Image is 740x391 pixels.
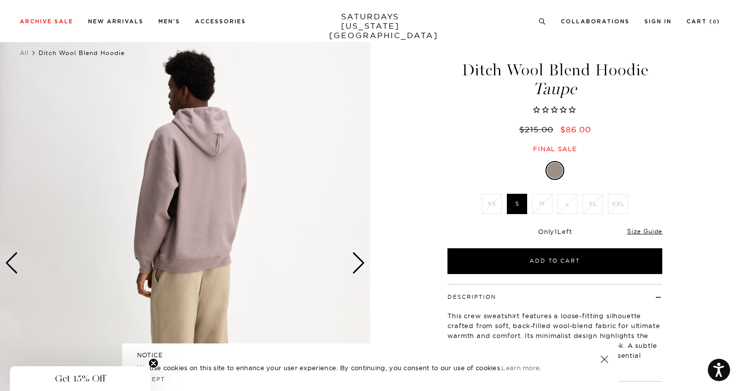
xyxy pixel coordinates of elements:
[39,49,125,56] span: Ditch Wool Blend Hoodie
[148,358,158,368] button: Close teaser
[446,105,664,115] span: Rated 0.0 out of 5 stars 0 reviews
[627,227,662,235] a: Size Guide
[158,19,180,24] a: Men's
[507,194,527,214] label: S
[560,124,591,134] span: $86.00
[137,376,166,383] a: Accept
[447,294,496,300] button: Description
[5,252,18,274] div: Previous slide
[561,19,630,24] a: Collaborations
[501,364,540,372] a: Learn more
[687,19,720,24] a: Cart (0)
[20,19,73,24] a: Archive Sale
[713,20,717,24] small: 0
[10,366,150,391] div: Get 15% OffClose teaser
[352,252,365,274] div: Next slide
[446,145,664,153] div: Final sale
[137,363,568,373] p: We use cookies on this site to enhance your user experience. By continuing, you consent to our us...
[447,311,662,370] p: This crew sweatshirt features a loose-fitting silhouette crafted from soft, back-filled wool-blen...
[446,62,664,97] h1: Ditch Wool Blend Hoodie
[519,124,557,134] del: $215.00
[329,12,411,40] a: SATURDAYS[US_STATE][GEOGRAPHIC_DATA]
[447,227,662,236] div: Only Left
[447,248,662,274] button: Add to Cart
[20,49,29,56] a: All
[195,19,246,24] a: Accessories
[88,19,144,24] a: New Arrivals
[554,227,557,235] span: 1
[55,373,105,385] span: Get 15% Off
[644,19,672,24] a: Sign In
[446,81,664,97] span: Taupe
[137,351,603,360] h5: NOTICE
